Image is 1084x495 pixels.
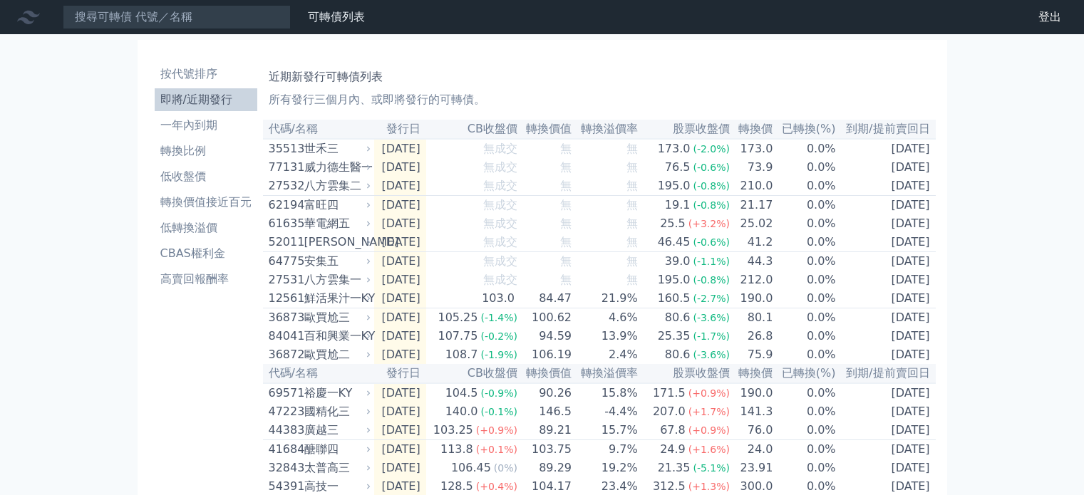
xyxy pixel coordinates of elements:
td: -4.4% [572,402,639,421]
td: [DATE] [837,139,936,158]
div: 140.0 [443,403,481,420]
span: (-0.2%) [480,330,517,342]
div: 77131 [269,159,301,176]
td: [DATE] [374,421,426,440]
td: [DATE] [374,402,426,421]
a: 按代號排序 [155,63,257,85]
div: 195.0 [655,177,693,194]
div: 八方雲集一 [304,271,368,288]
th: 轉換價 [731,364,773,383]
span: (0%) [494,462,517,474]
a: 轉換價值接近百元 [155,191,257,214]
a: 即將/近期發行 [155,88,257,111]
td: [DATE] [837,327,936,345]
td: 0.0% [773,214,836,233]
div: 國精化三 [304,403,368,420]
th: 股票收盤價 [639,364,731,383]
div: 41684 [269,441,301,458]
td: [DATE] [837,383,936,402]
li: 高賣回報酬率 [155,271,257,288]
td: [DATE] [374,233,426,252]
div: 歐買尬三 [304,309,368,326]
div: 32843 [269,459,301,476]
td: 24.0 [731,440,773,459]
div: 華電網五 [304,215,368,232]
li: 低收盤價 [155,168,257,185]
h1: 近期新發行可轉債列表 [269,68,930,85]
th: 股票收盤價 [639,120,731,139]
th: 轉換價 [731,120,773,139]
td: [DATE] [837,440,936,459]
td: [DATE] [837,308,936,328]
td: 0.0% [773,289,836,308]
div: 106.45 [448,459,494,476]
td: 0.0% [773,177,836,196]
div: 113.8 [438,441,476,458]
span: 無 [626,217,638,230]
div: 百和興業一KY [304,328,368,345]
div: 安集五 [304,253,368,270]
span: (-1.1%) [693,256,730,267]
div: 67.8 [657,422,688,439]
div: 76.5 [662,159,693,176]
td: [DATE] [374,271,426,289]
div: 128.5 [438,478,476,495]
td: 13.9% [572,327,639,345]
span: 無 [560,179,572,192]
span: (-0.6%) [693,162,730,173]
div: 64775 [269,253,301,270]
div: 195.0 [655,271,693,288]
td: [DATE] [374,383,426,402]
td: 190.0 [731,289,773,308]
th: 代碼/名稱 [263,364,374,383]
div: 173.0 [655,140,693,157]
td: 0.0% [773,158,836,177]
td: 76.0 [731,421,773,440]
th: 已轉換(%) [773,120,836,139]
div: 19.1 [662,197,693,214]
th: 到期/提前賣回日 [837,120,936,139]
div: 25.5 [657,215,688,232]
td: [DATE] [837,158,936,177]
td: 80.1 [731,308,773,328]
span: (+1.6%) [688,444,730,455]
span: 無成交 [483,160,517,174]
div: 醣聯四 [304,441,368,458]
span: (-3.6%) [693,349,730,360]
div: 35513 [269,140,301,157]
td: 0.0% [773,402,836,421]
div: 62194 [269,197,301,214]
td: [DATE] [374,252,426,271]
td: [DATE] [374,289,426,308]
div: 312.5 [650,478,688,495]
div: 44383 [269,422,301,439]
span: (-3.6%) [693,312,730,323]
span: (-1.9%) [480,349,517,360]
div: 36873 [269,309,301,326]
a: 轉換比例 [155,140,257,162]
td: [DATE] [837,177,936,196]
td: 89.21 [518,421,572,440]
td: 173.0 [731,139,773,158]
a: 一年內到期 [155,114,257,137]
div: 威力德生醫一 [304,159,368,176]
a: 低收盤價 [155,165,257,188]
td: [DATE] [837,252,936,271]
a: 可轉債列表 [308,10,365,24]
th: 代碼/名稱 [263,120,374,139]
span: (+0.9%) [688,387,730,399]
div: 太普高三 [304,459,368,476]
div: 80.6 [662,309,693,326]
td: 2.4% [572,345,639,364]
td: 15.7% [572,421,639,440]
div: 25.35 [655,328,693,345]
td: [DATE] [837,402,936,421]
div: 207.0 [650,403,688,420]
td: [DATE] [374,327,426,345]
td: 141.3 [731,402,773,421]
span: (-0.6%) [693,236,730,248]
td: 0.0% [773,252,836,271]
div: 61635 [269,215,301,232]
td: 89.29 [518,459,572,477]
span: (+1.3%) [688,481,730,492]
